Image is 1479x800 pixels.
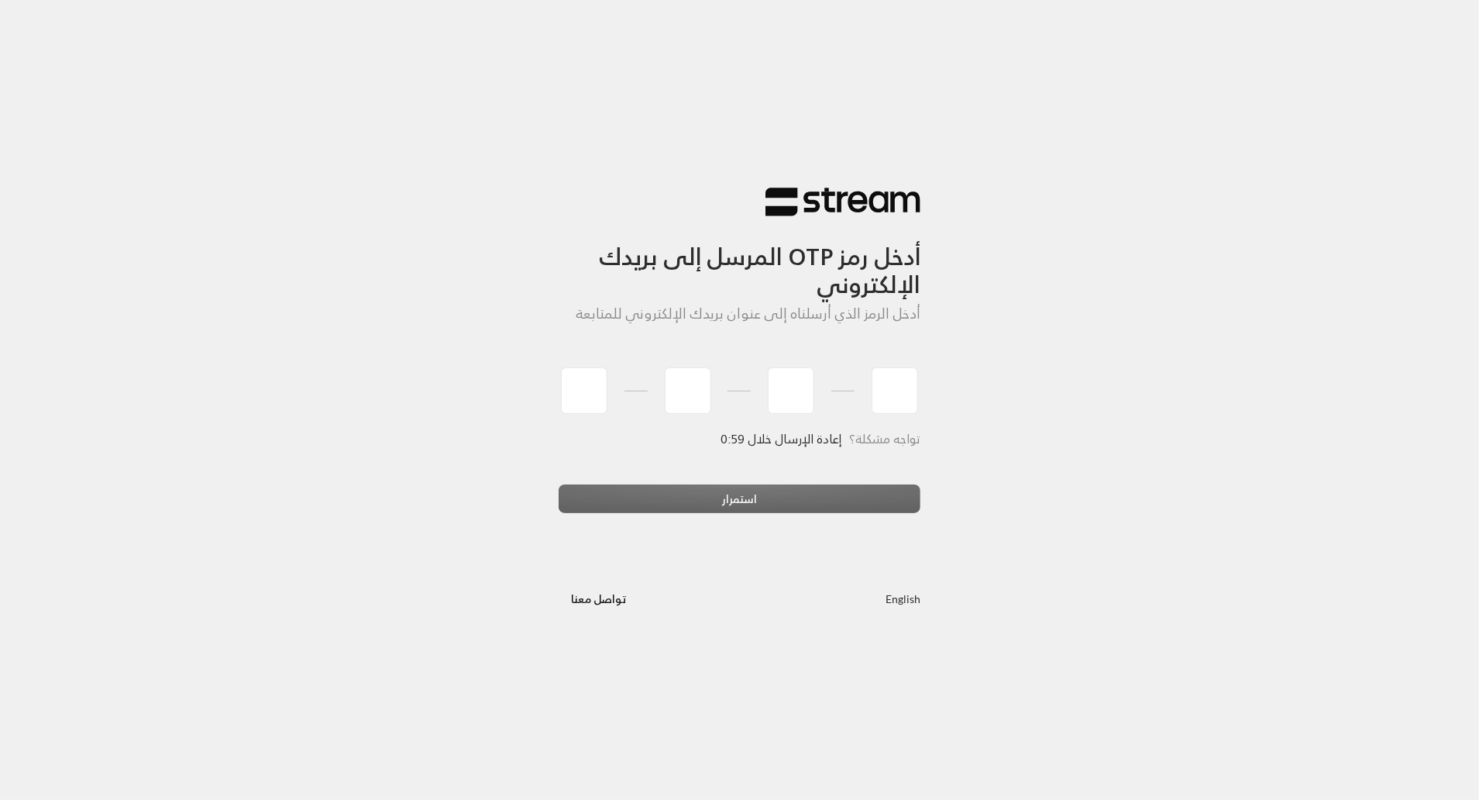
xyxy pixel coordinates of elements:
[559,217,921,298] h3: أدخل رمز OTP المرسل إلى بريدك الإلكتروني
[722,428,842,450] span: إعادة الإرسال خلال 0:59
[559,589,640,609] a: تواصل معنا
[559,305,921,322] h5: أدخل الرمز الذي أرسلناه إلى عنوان بريدك الإلكتروني للمتابعة
[886,584,920,612] a: English
[849,428,920,450] span: تواجه مشكلة؟
[765,187,920,217] img: Stream Logo
[559,584,640,612] button: تواصل معنا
